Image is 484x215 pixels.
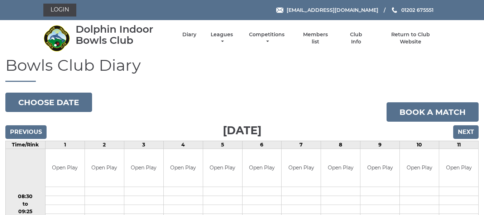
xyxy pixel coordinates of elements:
td: Open Play [85,149,124,187]
td: Open Play [124,149,163,187]
a: Competitions [248,31,287,45]
a: Book a match [387,102,479,122]
td: 1 [45,141,85,149]
a: Phone us 01202 675551 [391,6,433,14]
a: Members list [299,31,332,45]
td: 2 [85,141,124,149]
td: Open Play [321,149,360,187]
a: Leagues [209,31,235,45]
td: Open Play [243,149,282,187]
img: Dolphin Indoor Bowls Club [43,25,70,52]
h1: Bowls Club Diary [5,56,479,82]
td: 11 [439,141,479,149]
td: Open Play [45,149,85,187]
td: Open Play [203,149,242,187]
a: Return to Club Website [380,31,441,45]
td: 5 [203,141,242,149]
td: 4 [163,141,203,149]
td: Open Play [282,149,321,187]
td: 7 [282,141,321,149]
a: Email [EMAIL_ADDRESS][DOMAIN_NAME] [276,6,378,14]
td: Open Play [360,149,399,187]
td: 3 [124,141,163,149]
td: Open Play [164,149,203,187]
img: Phone us [392,7,397,13]
td: Open Play [439,149,478,187]
span: [EMAIL_ADDRESS][DOMAIN_NAME] [287,7,378,13]
td: 8 [321,141,360,149]
button: Choose date [5,93,92,112]
div: Dolphin Indoor Bowls Club [76,24,170,46]
a: Diary [182,31,196,38]
td: 6 [242,141,282,149]
span: 01202 675551 [401,7,433,13]
td: Open Play [400,149,439,187]
input: Previous [5,125,47,139]
a: Club Info [345,31,368,45]
a: Login [43,4,76,17]
td: 9 [360,141,400,149]
img: Email [276,8,283,13]
td: 10 [400,141,439,149]
td: Time/Rink [6,141,45,149]
input: Next [453,125,479,139]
